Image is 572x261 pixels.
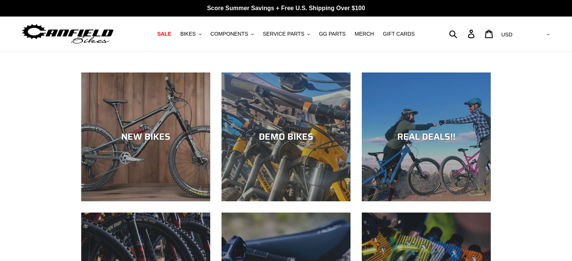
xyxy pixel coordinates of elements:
a: MERCH [351,29,378,39]
span: SALE [157,31,171,37]
span: COMPONENTS [211,31,248,37]
a: DEMO BIKES [222,72,350,201]
div: REAL DEALS!! [362,131,491,142]
img: Canfield Bikes [21,22,115,46]
div: NEW BIKES [81,131,210,142]
a: GIFT CARDS [379,29,419,39]
span: GG PARTS [319,31,346,37]
a: SALE [153,29,175,39]
div: DEMO BIKES [222,131,350,142]
span: GIFT CARDS [383,31,415,37]
button: COMPONENTS [207,29,258,39]
span: BIKES [180,31,196,37]
button: BIKES [176,29,205,39]
span: MERCH [355,31,374,37]
button: SERVICE PARTS [259,29,314,39]
a: NEW BIKES [81,72,210,201]
a: REAL DEALS!! [362,72,491,201]
input: Search [453,26,472,42]
a: GG PARTS [315,29,349,39]
span: SERVICE PARTS [263,31,304,37]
